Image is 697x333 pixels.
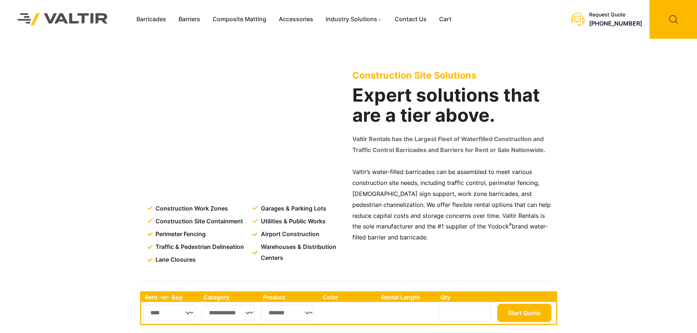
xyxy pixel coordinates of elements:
p: Valtir’s water-filled barricades can be assembled to meet various construction site needs, includ... [352,167,554,243]
span: Construction Work Zones [154,203,228,214]
th: Rental Length [378,292,437,302]
span: Garages & Parking Lots [259,203,326,214]
a: Barriers [172,14,206,25]
a: Contact Us [389,14,433,25]
span: Airport Construction [259,229,319,240]
th: Color [319,292,378,302]
span: Construction Site Containment [154,216,243,227]
sup: ® [509,222,512,227]
p: Valtir Rentals has the Largest Fleet of Waterfilled Construction and Traffic Control Barricades a... [352,134,554,156]
span: Traffic & Pedestrian Delineation [154,242,244,253]
a: Cart [433,14,458,25]
th: Qty [437,292,495,302]
span: Warehouses & Distribution Centers [259,242,346,264]
th: Category [200,292,260,302]
div: Request Quote [589,12,642,18]
a: [PHONE_NUMBER] [589,20,642,27]
a: Industry Solutions [319,14,389,25]
span: Utilities & Public Works [259,216,326,227]
h2: Expert solutions that are a tier above. [352,85,554,125]
a: Barricades [130,14,172,25]
span: Perimeter Fencing [154,229,206,240]
a: Composite Matting [206,14,273,25]
p: Construction Site Solutions [352,70,554,81]
th: Product [259,292,319,302]
th: Rent -or- Buy [141,292,200,302]
img: Valtir Rentals [8,4,117,35]
button: Start Quote [497,304,551,322]
a: Accessories [273,14,319,25]
span: Lane Closures [154,254,196,265]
